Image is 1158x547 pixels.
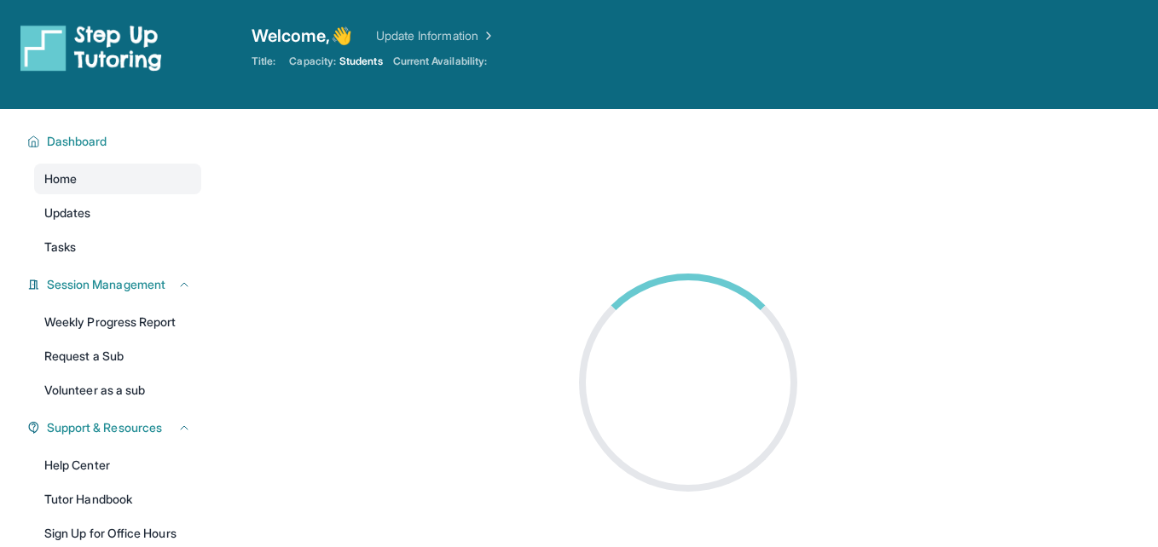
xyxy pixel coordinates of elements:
[44,239,76,256] span: Tasks
[252,55,275,68] span: Title:
[34,164,201,194] a: Home
[34,450,201,481] a: Help Center
[376,27,495,44] a: Update Information
[393,55,487,68] span: Current Availability:
[20,24,162,72] img: logo
[34,198,201,228] a: Updates
[44,170,77,187] span: Home
[339,55,383,68] span: Students
[34,375,201,406] a: Volunteer as a sub
[47,419,162,436] span: Support & Resources
[40,276,191,293] button: Session Management
[40,133,191,150] button: Dashboard
[34,232,201,262] a: Tasks
[34,484,201,515] a: Tutor Handbook
[478,27,495,44] img: Chevron Right
[47,276,165,293] span: Session Management
[40,419,191,436] button: Support & Resources
[252,24,352,48] span: Welcome, 👋
[289,55,336,68] span: Capacity:
[34,341,201,371] a: Request a Sub
[44,204,91,222] span: Updates
[47,133,107,150] span: Dashboard
[34,307,201,337] a: Weekly Progress Report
